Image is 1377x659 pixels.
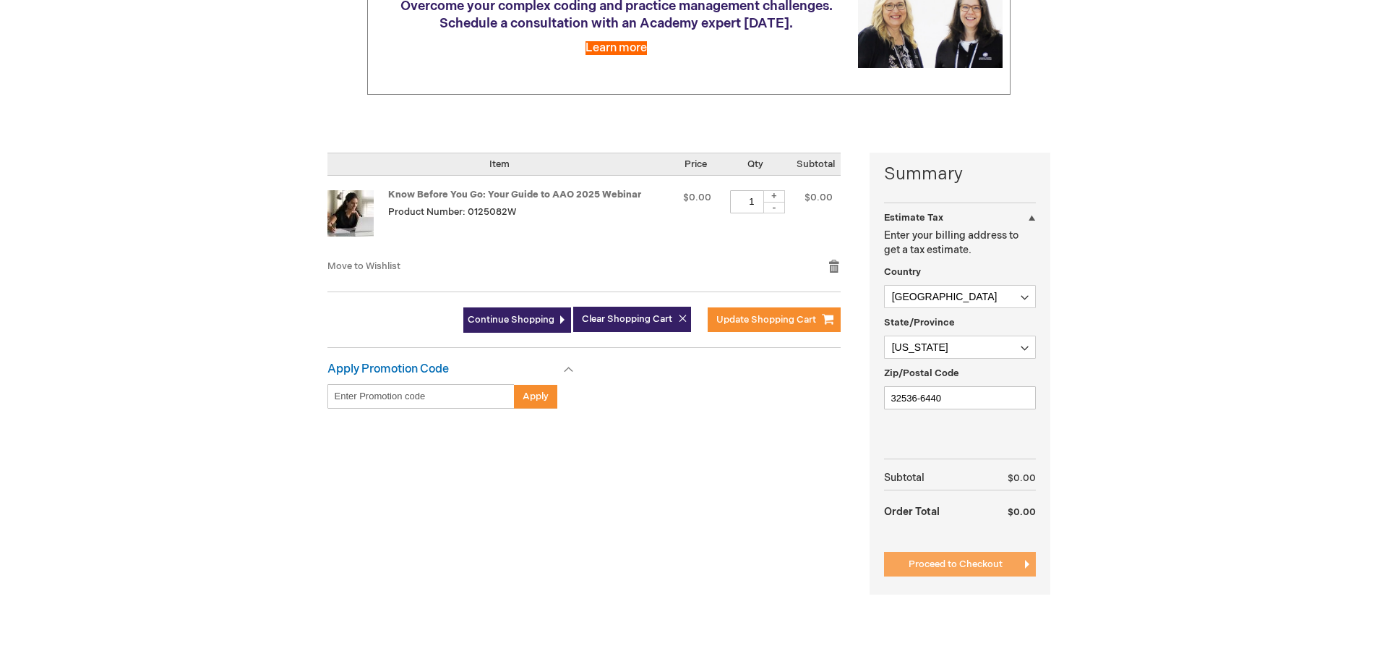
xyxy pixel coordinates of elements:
[463,307,571,333] a: Continue Shopping
[489,158,510,170] span: Item
[805,192,833,203] span: $0.00
[884,317,955,328] span: State/Province
[763,202,785,213] div: -
[884,212,943,224] strong: Estimate Tax
[582,313,672,325] span: Clear Shopping Cart
[730,190,773,213] input: Qty
[884,552,1036,577] button: Proceed to Checkout
[884,266,921,278] span: Country
[797,158,835,170] span: Subtotal
[884,367,959,379] span: Zip/Postal Code
[327,362,449,376] strong: Apply Promotion Code
[514,384,557,409] button: Apply
[747,158,763,170] span: Qty
[884,467,979,490] th: Subtotal
[327,384,515,409] input: Enter Promotion code
[523,391,549,402] span: Apply
[327,190,388,245] a: Know Before You Go: Your Guide to AAO 2025 Webinar
[388,189,641,200] a: Know Before You Go: Your Guide to AAO 2025 Webinar
[1008,506,1036,518] span: $0.00
[683,192,711,203] span: $0.00
[685,158,707,170] span: Price
[763,190,785,203] div: +
[1008,472,1036,484] span: $0.00
[884,498,940,524] strong: Order Total
[708,307,841,332] button: Update Shopping Cart
[327,260,400,272] a: Move to Wishlist
[573,307,691,332] button: Clear Shopping Cart
[585,41,647,55] a: Learn more
[327,190,374,237] img: Know Before You Go: Your Guide to AAO 2025 Webinar
[909,558,1003,570] span: Proceed to Checkout
[884,162,1036,187] strong: Summary
[388,206,516,218] span: Product Number: 0125082W
[468,314,554,326] span: Continue Shopping
[716,314,816,326] span: Update Shopping Cart
[884,229,1036,258] p: Enter your billing address to get a tax estimate.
